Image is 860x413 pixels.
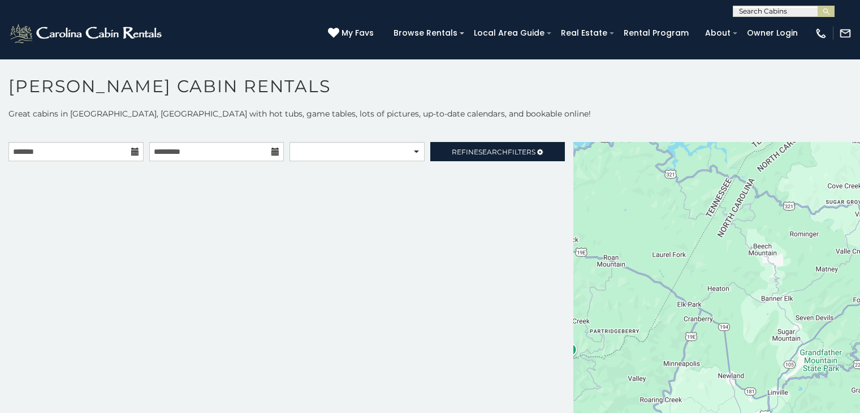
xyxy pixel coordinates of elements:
img: White-1-2.png [8,22,165,45]
img: phone-regular-white.png [815,27,827,40]
a: Local Area Guide [468,24,550,42]
img: mail-regular-white.png [839,27,852,40]
a: Owner Login [741,24,803,42]
span: Search [478,148,508,156]
a: My Favs [328,27,377,40]
span: My Favs [342,27,374,39]
a: RefineSearchFilters [430,142,565,161]
span: Refine Filters [452,148,535,156]
a: Real Estate [555,24,613,42]
a: Browse Rentals [388,24,463,42]
a: Rental Program [618,24,694,42]
a: About [699,24,736,42]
